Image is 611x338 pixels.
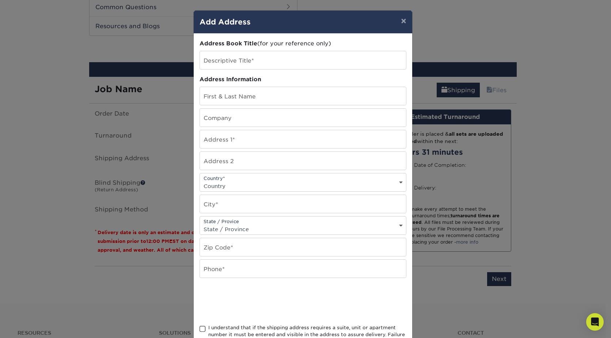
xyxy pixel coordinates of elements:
[200,287,311,315] iframe: reCAPTCHA
[200,16,406,27] h4: Add Address
[395,11,412,31] button: ×
[200,40,406,48] div: (for your reference only)
[200,40,257,47] span: Address Book Title
[200,75,406,84] div: Address Information
[586,313,604,331] div: Open Intercom Messenger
